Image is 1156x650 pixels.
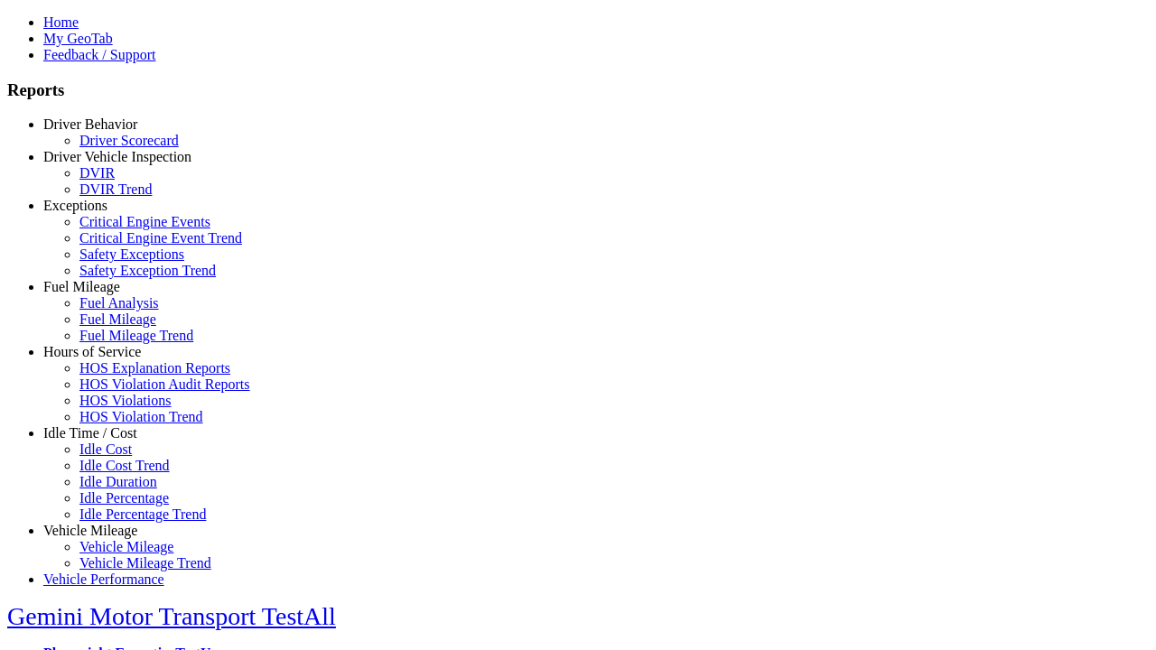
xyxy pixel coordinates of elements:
[79,360,230,376] a: HOS Explanation Reports
[79,295,159,311] a: Fuel Analysis
[79,133,179,148] a: Driver Scorecard
[79,328,193,343] a: Fuel Mileage Trend
[43,47,155,62] a: Feedback / Support
[79,490,169,506] a: Idle Percentage
[79,393,171,408] a: HOS Violations
[79,181,152,197] a: DVIR Trend
[79,441,132,457] a: Idle Cost
[43,279,120,294] a: Fuel Mileage
[79,376,250,392] a: HOS Violation Audit Reports
[79,555,211,571] a: Vehicle Mileage Trend
[43,344,141,359] a: Hours of Service
[43,425,137,441] a: Idle Time / Cost
[79,506,206,522] a: Idle Percentage Trend
[43,571,164,587] a: Vehicle Performance
[79,458,170,473] a: Idle Cost Trend
[79,539,173,554] a: Vehicle Mileage
[79,230,242,246] a: Critical Engine Event Trend
[43,31,113,46] a: My GeoTab
[79,263,216,278] a: Safety Exception Trend
[79,474,157,489] a: Idle Duration
[79,165,115,181] a: DVIR
[43,14,79,30] a: Home
[79,246,184,262] a: Safety Exceptions
[7,80,1149,100] h3: Reports
[7,602,336,630] a: Gemini Motor Transport TestAll
[43,523,137,538] a: Vehicle Mileage
[43,198,107,213] a: Exceptions
[43,116,137,132] a: Driver Behavior
[43,149,191,164] a: Driver Vehicle Inspection
[79,311,156,327] a: Fuel Mileage
[79,214,210,229] a: Critical Engine Events
[79,409,203,424] a: HOS Violation Trend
